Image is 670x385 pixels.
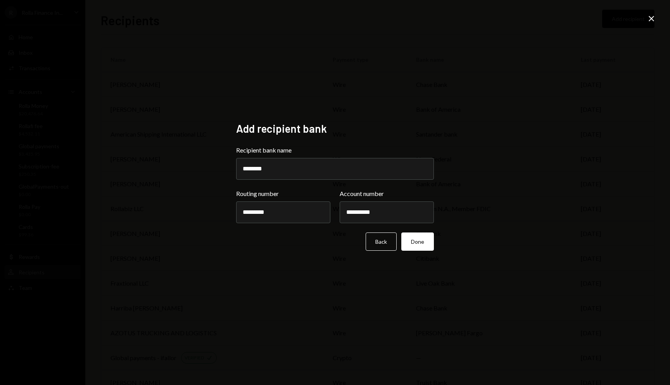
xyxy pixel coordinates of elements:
button: Back [366,232,397,251]
label: Routing number [236,189,330,198]
label: Account number [340,189,434,198]
h2: Add recipient bank [236,121,434,136]
button: Done [401,232,434,251]
label: Recipient bank name [236,146,434,155]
